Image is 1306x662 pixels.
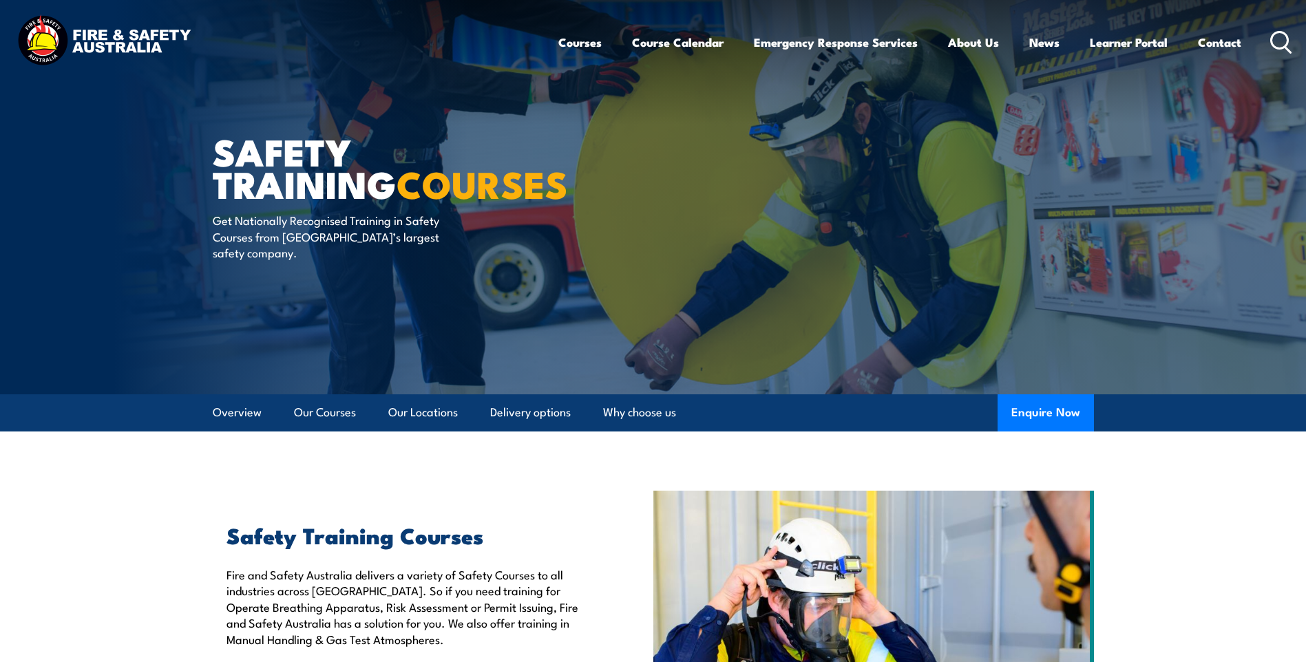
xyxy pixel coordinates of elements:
[558,24,602,61] a: Courses
[948,24,999,61] a: About Us
[213,135,553,199] h1: Safety Training
[388,394,458,431] a: Our Locations
[227,525,590,544] h2: Safety Training Courses
[998,394,1094,431] button: Enquire Now
[1029,24,1060,61] a: News
[213,394,262,431] a: Overview
[294,394,356,431] a: Our Courses
[213,212,464,260] p: Get Nationally Recognised Training in Safety Courses from [GEOGRAPHIC_DATA]’s largest safety comp...
[632,24,724,61] a: Course Calendar
[754,24,918,61] a: Emergency Response Services
[490,394,571,431] a: Delivery options
[1090,24,1168,61] a: Learner Portal
[603,394,676,431] a: Why choose us
[227,566,590,647] p: Fire and Safety Australia delivers a variety of Safety Courses to all industries across [GEOGRAPH...
[397,154,568,211] strong: COURSES
[1198,24,1241,61] a: Contact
